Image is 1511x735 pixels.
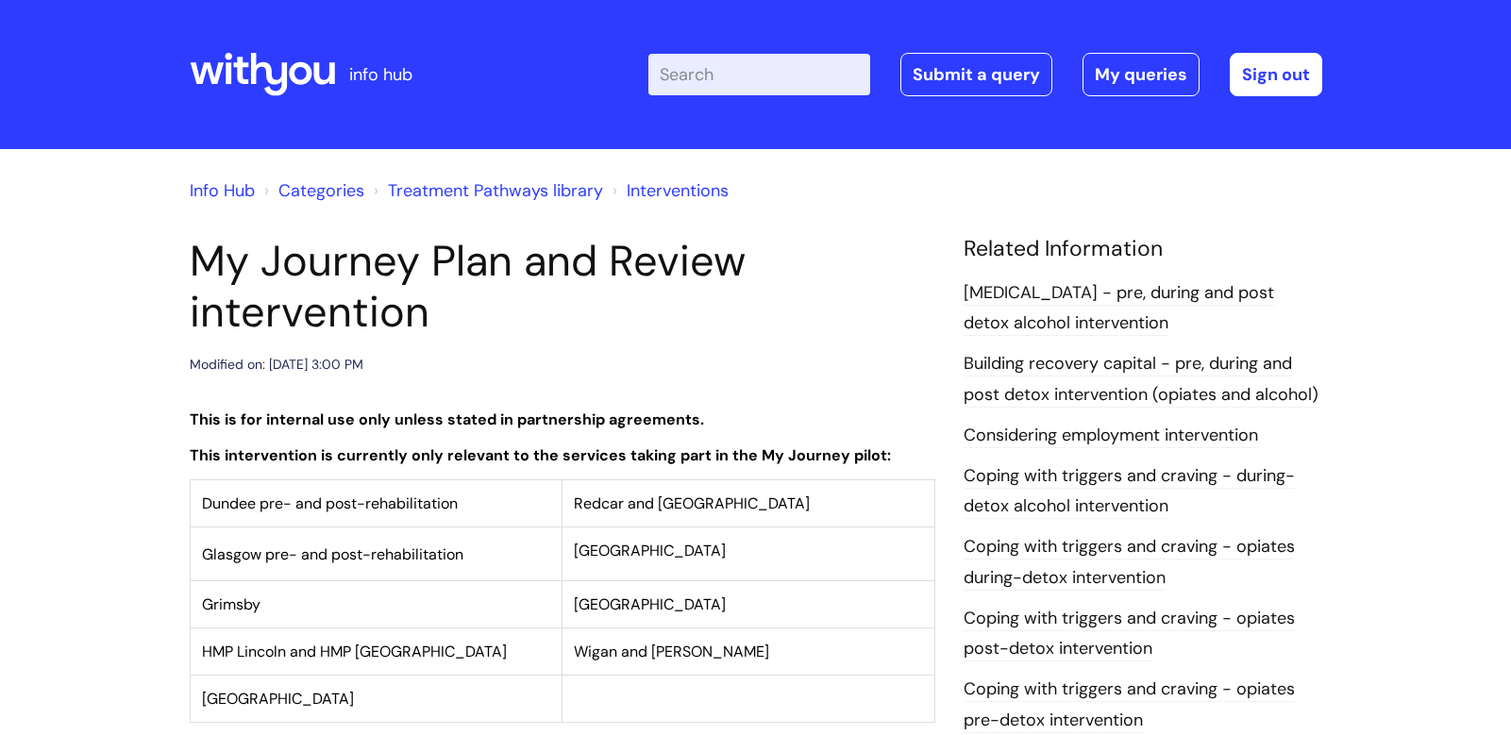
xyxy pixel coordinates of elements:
a: Sign out [1230,53,1322,96]
a: Coping with triggers and craving - opiates during-detox intervention [964,535,1295,590]
span: [GEOGRAPHIC_DATA] [574,594,726,614]
a: Submit a query [900,53,1052,96]
a: Treatment Pathways library [388,179,603,202]
span: HMP Lincoln and HMP [GEOGRAPHIC_DATA] [202,642,507,661]
span: Grimsby [202,594,260,614]
span: Dundee pre- and post-rehabilitation [202,493,458,513]
div: Modified on: [DATE] 3:00 PM [190,353,363,376]
input: Search [648,54,870,95]
span: Redcar and [GEOGRAPHIC_DATA] [574,493,810,513]
div: | - [648,53,1322,96]
h4: Related Information [964,236,1322,262]
a: Categories [278,179,364,202]
a: Coping with triggers and craving - during-detox alcohol intervention [964,464,1295,519]
a: Considering employment intervention [964,424,1258,448]
span: [GEOGRAPHIC_DATA] [202,689,354,709]
span: [GEOGRAPHIC_DATA] [574,541,726,560]
a: Coping with triggers and craving - opiates pre-detox intervention [964,677,1295,732]
strong: This is for internal use only unless stated in partnership agreements. [190,409,704,429]
a: Interventions [627,179,729,202]
span: Wigan and [PERSON_NAME] [574,642,769,661]
h1: My Journey Plan and Review intervention [190,236,935,338]
strong: This intervention is currently only relevant to the services taking part in the My Journey pilot: [190,445,891,465]
p: info hub [349,59,412,90]
a: Coping with triggers and craving - opiates post-detox intervention [964,607,1295,661]
span: Glasgow pre- and post-rehabilitation [202,544,463,564]
li: Solution home [260,175,364,206]
li: Interventions [608,175,729,206]
a: My queries [1083,53,1200,96]
a: Info Hub [190,179,255,202]
a: [MEDICAL_DATA] - pre, during and post detox alcohol intervention [964,281,1274,336]
a: Building recovery capital - pre, during and post detox intervention (opiates and alcohol) [964,352,1318,407]
li: Treatment Pathways library [369,175,603,206]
